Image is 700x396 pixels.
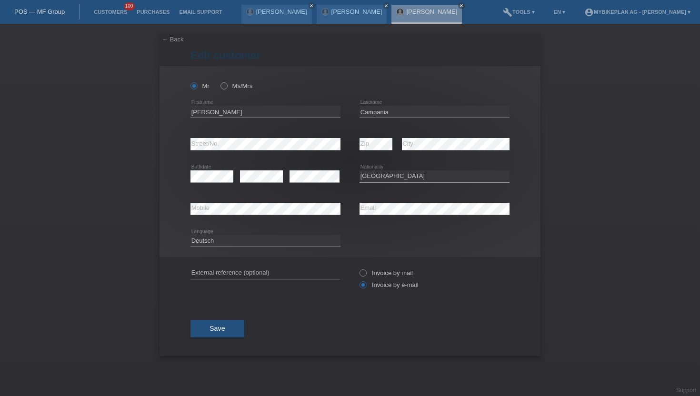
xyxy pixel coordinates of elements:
label: Invoice by mail [360,269,413,277]
i: close [309,3,314,8]
i: close [459,3,464,8]
a: [PERSON_NAME] [331,8,382,15]
span: 100 [124,2,135,10]
a: account_circleMybikeplan AG - [PERSON_NAME] ▾ [580,9,695,15]
label: Ms/Mrs [220,82,252,89]
h1: Edit customer [190,49,510,61]
label: Invoice by e-mail [360,281,419,288]
a: Support [676,387,696,394]
a: close [308,2,315,9]
input: Ms/Mrs [220,82,227,89]
input: Invoice by e-mail [360,281,366,293]
a: Purchases [132,9,174,15]
a: POS — MF Group [14,8,65,15]
label: Mr [190,82,210,89]
span: Save [210,325,225,332]
a: [PERSON_NAME] [256,8,307,15]
a: EN ▾ [549,9,570,15]
button: Save [190,320,244,338]
input: Invoice by mail [360,269,366,281]
i: build [503,8,512,17]
i: account_circle [584,8,594,17]
a: Email Support [174,9,227,15]
a: [PERSON_NAME] [406,8,457,15]
a: close [458,2,465,9]
a: buildTools ▾ [498,9,540,15]
a: Customers [89,9,132,15]
a: ← Back [162,36,184,43]
input: Mr [190,82,197,89]
a: close [383,2,390,9]
i: close [384,3,389,8]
